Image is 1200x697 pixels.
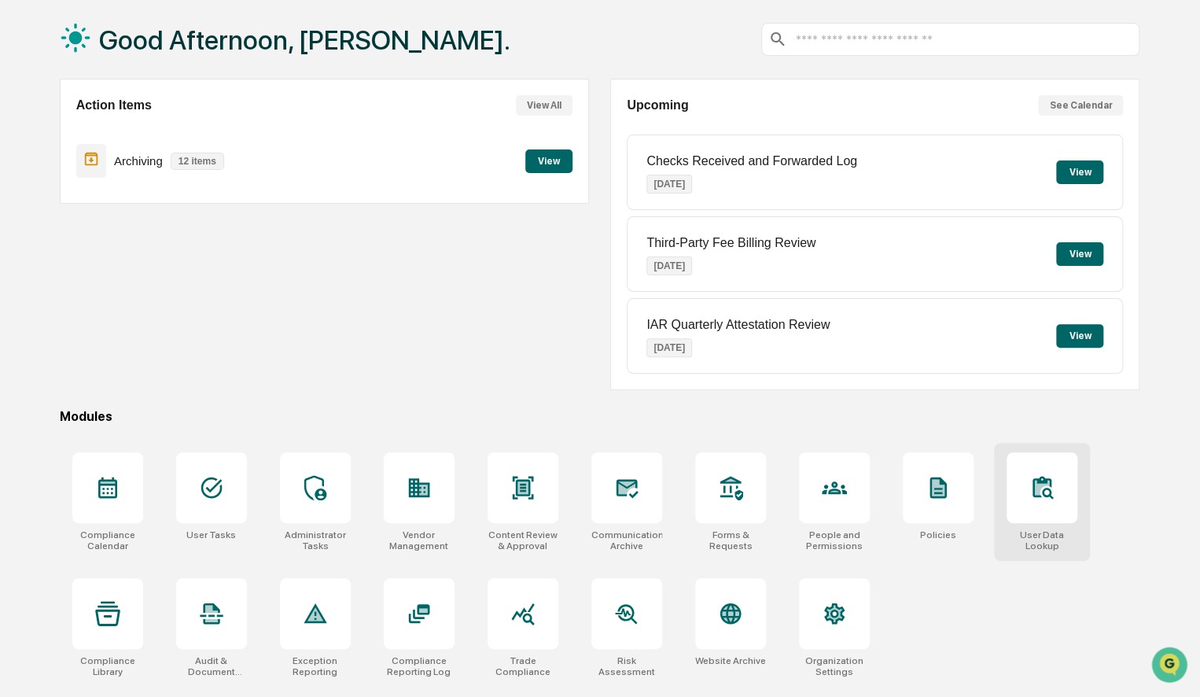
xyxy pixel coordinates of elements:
a: Powered byPylon [111,389,190,401]
a: 🖐️Preclearance [9,315,108,343]
span: [DATE] [139,256,171,268]
div: Audit & Document Logs [176,655,247,677]
span: Data Lookup [31,351,99,367]
div: Exception Reporting [280,655,351,677]
div: Vendor Management [384,529,455,551]
button: See Calendar [1038,95,1123,116]
span: [PERSON_NAME] [49,256,127,268]
div: 🔎 [16,352,28,365]
div: Past conversations [16,174,105,186]
p: 12 items [171,153,224,170]
p: Checks Received and Forwarded Log [646,154,857,168]
img: Jack Rasmussen [16,198,41,223]
div: User Tasks [186,529,236,540]
div: Communications Archive [591,529,662,551]
p: [DATE] [646,175,692,194]
div: Risk Assessment [591,655,662,677]
div: Trade Compliance [488,655,558,677]
h2: Upcoming [627,98,688,112]
img: 8933085812038_c878075ebb4cc5468115_72.jpg [33,120,61,148]
div: 🗄️ [114,323,127,335]
p: Third-Party Fee Billing Review [646,236,815,250]
div: Start new chat [71,120,258,135]
iframe: Open customer support [1150,645,1192,688]
p: [DATE] [646,338,692,357]
span: Pylon [156,389,190,401]
a: 🔎Data Lookup [9,345,105,373]
h1: Good Afternoon, [PERSON_NAME]. [99,24,510,56]
span: • [131,256,136,268]
span: Preclearance [31,321,101,337]
div: Content Review & Approval [488,529,558,551]
div: Modules [60,409,1139,424]
p: Archiving [114,154,163,168]
button: View [1056,242,1103,266]
div: People and Permissions [799,529,870,551]
img: 1746055101610-c473b297-6a78-478c-a979-82029cc54cd1 [31,214,44,227]
div: We're available if you need us! [71,135,216,148]
p: [DATE] [646,256,692,275]
img: Jack Rasmussen [16,241,41,266]
button: View All [516,95,572,116]
button: View [525,149,572,173]
div: 🖐️ [16,323,28,335]
button: View [1056,160,1103,184]
span: Attestations [130,321,195,337]
div: Website Archive [695,655,766,666]
button: Start new chat [267,124,286,143]
div: Compliance Library [72,655,143,677]
div: User Data Lookup [1007,529,1077,551]
button: View [1056,324,1103,348]
p: How can we help? [16,32,286,57]
div: Compliance Calendar [72,529,143,551]
div: Forms & Requests [695,529,766,551]
span: • [131,213,136,226]
a: 🗄️Attestations [108,315,201,343]
img: 1746055101610-c473b297-6a78-478c-a979-82029cc54cd1 [31,256,44,269]
h2: Action Items [76,98,152,112]
span: [PERSON_NAME] [49,213,127,226]
img: 1746055101610-c473b297-6a78-478c-a979-82029cc54cd1 [16,120,44,148]
p: IAR Quarterly Attestation Review [646,318,830,332]
div: Policies [920,529,956,540]
div: Compliance Reporting Log [384,655,455,677]
span: [DATE] [139,213,171,226]
button: See all [244,171,286,190]
a: View [525,153,572,168]
div: Organization Settings [799,655,870,677]
div: Administrator Tasks [280,529,351,551]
